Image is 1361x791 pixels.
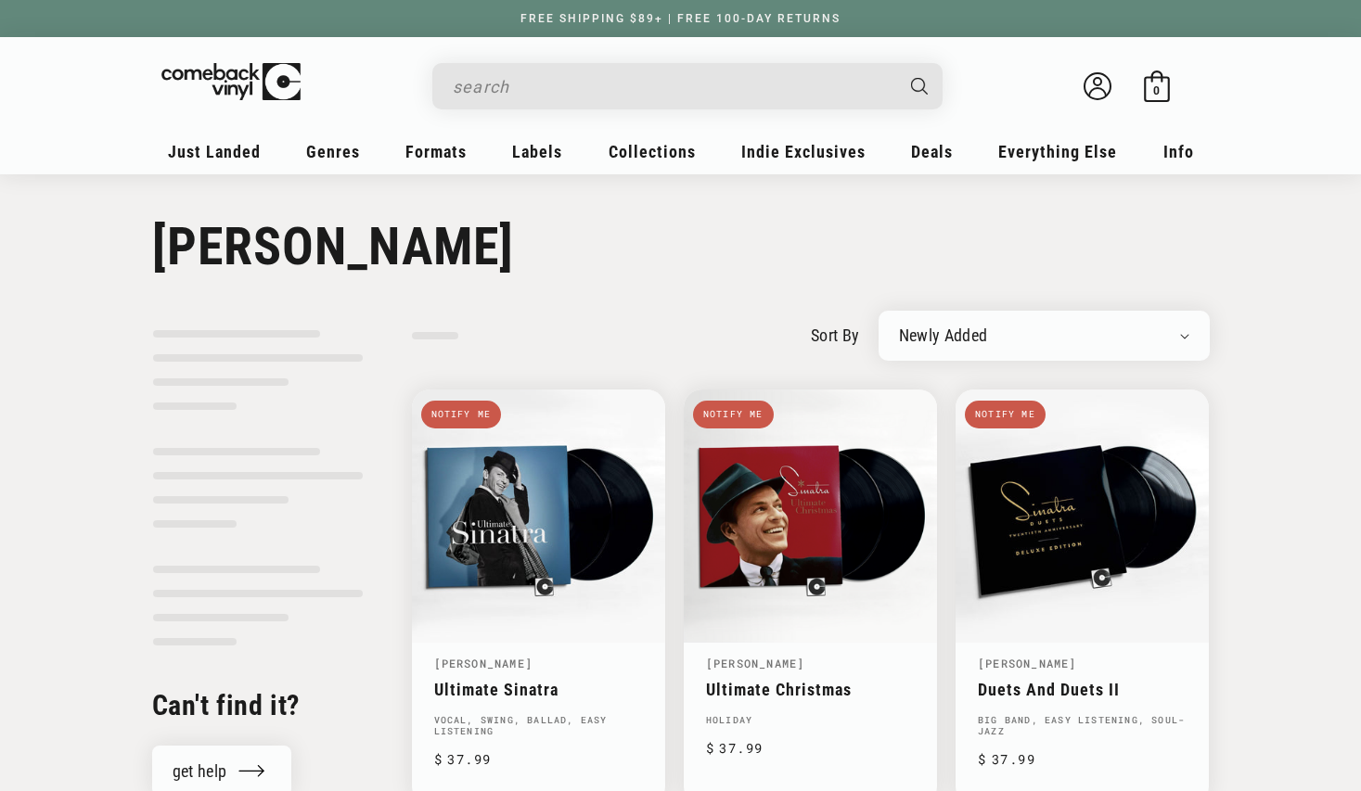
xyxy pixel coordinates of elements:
a: Ultimate Christmas [706,680,915,699]
button: Search [894,63,944,109]
div: Search [432,63,943,109]
span: Labels [512,142,562,161]
span: Info [1163,142,1194,161]
input: search [453,68,892,106]
span: Formats [405,142,467,161]
a: FREE SHIPPING $89+ | FREE 100-DAY RETURNS [502,12,859,25]
span: Deals [911,142,953,161]
h2: Can't find it? [152,687,364,723]
label: sort by [811,323,860,348]
h1: [PERSON_NAME] [152,216,1210,277]
a: [PERSON_NAME] [706,656,805,670]
span: 0 [1153,83,1160,97]
a: [PERSON_NAME] [434,656,533,670]
a: Duets And Duets II [978,680,1187,699]
span: Collections [609,142,696,161]
span: Everything Else [998,142,1117,161]
a: Ultimate Sinatra [434,680,643,699]
span: Just Landed [168,142,261,161]
span: Indie Exclusives [741,142,866,161]
a: [PERSON_NAME] [978,656,1077,670]
span: Genres [306,142,360,161]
